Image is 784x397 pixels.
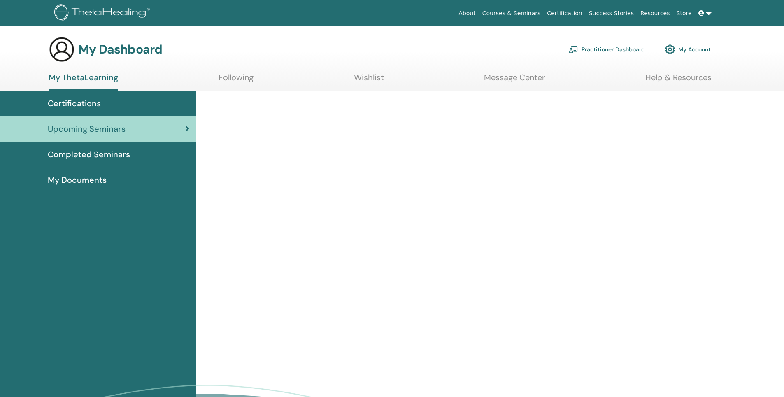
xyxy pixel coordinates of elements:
a: About [455,6,479,21]
img: chalkboard-teacher.svg [568,46,578,53]
a: Courses & Seminars [479,6,544,21]
span: My Documents [48,174,107,186]
span: Completed Seminars [48,148,130,161]
a: Wishlist [354,72,384,89]
a: My Account [665,40,711,58]
img: logo.png [54,4,153,23]
a: Help & Resources [645,72,712,89]
a: Resources [637,6,673,21]
a: Certification [544,6,585,21]
a: Message Center [484,72,545,89]
a: Success Stories [586,6,637,21]
h3: My Dashboard [78,42,162,57]
a: Practitioner Dashboard [568,40,645,58]
img: cog.svg [665,42,675,56]
a: My ThetaLearning [49,72,118,91]
span: Certifications [48,97,101,110]
a: Following [219,72,254,89]
span: Upcoming Seminars [48,123,126,135]
a: Store [673,6,695,21]
img: generic-user-icon.jpg [49,36,75,63]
